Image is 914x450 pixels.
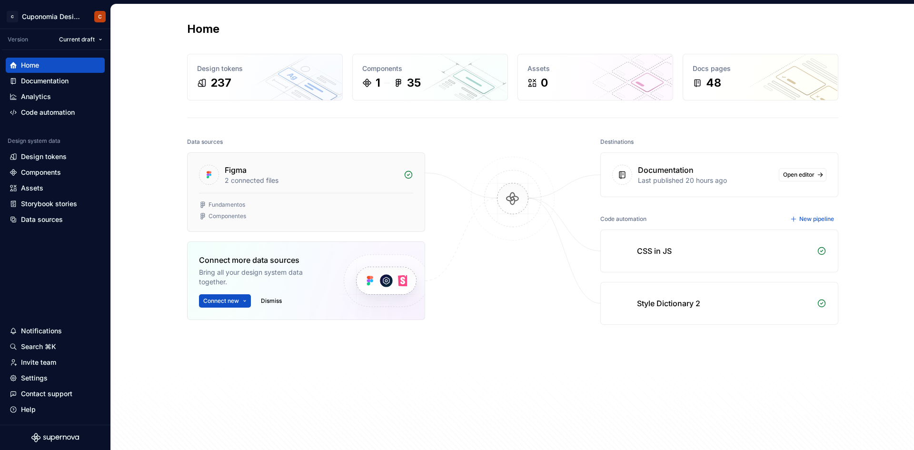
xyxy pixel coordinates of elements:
[6,105,105,120] a: Code automation
[21,389,72,399] div: Contact support
[2,6,109,27] button: CCuponomia Design SystemC
[187,21,219,37] h2: Home
[21,92,51,101] div: Analytics
[638,176,773,185] div: Last published 20 hours ago
[600,212,646,226] div: Code automation
[225,176,398,185] div: 2 connected files
[352,54,508,100] a: Components135
[55,33,107,46] button: Current draft
[783,171,815,179] span: Open editor
[6,180,105,196] a: Assets
[21,168,61,177] div: Components
[787,212,838,226] button: New pipeline
[638,164,694,176] div: Documentation
[600,135,634,149] div: Destinations
[21,76,69,86] div: Documentation
[22,12,83,21] div: Cuponomia Design System
[199,254,328,266] div: Connect more data sources
[407,75,421,90] div: 35
[21,373,48,383] div: Settings
[6,212,105,227] a: Data sources
[6,339,105,354] button: Search ⌘K
[21,215,63,224] div: Data sources
[21,108,75,117] div: Code automation
[199,268,328,287] div: Bring all your design system data together.
[7,11,18,22] div: C
[210,75,231,90] div: 237
[779,168,826,181] a: Open editor
[98,13,102,20] div: C
[517,54,673,100] a: Assets0
[6,89,105,104] a: Analytics
[203,297,239,305] span: Connect new
[21,326,62,336] div: Notifications
[6,370,105,386] a: Settings
[6,165,105,180] a: Components
[199,294,251,308] button: Connect new
[21,342,56,351] div: Search ⌘K
[6,73,105,89] a: Documentation
[197,64,333,73] div: Design tokens
[6,386,105,401] button: Contact support
[261,297,282,305] span: Dismiss
[31,433,79,442] svg: Supernova Logo
[21,199,77,209] div: Storybook stories
[683,54,838,100] a: Docs pages48
[637,245,672,257] div: CSS in JS
[693,64,828,73] div: Docs pages
[6,323,105,339] button: Notifications
[6,58,105,73] a: Home
[187,135,223,149] div: Data sources
[8,36,28,43] div: Version
[21,60,39,70] div: Home
[225,164,247,176] div: Figma
[187,152,425,232] a: Figma2 connected filesFundamentosComponentes
[541,75,548,90] div: 0
[21,152,67,161] div: Design tokens
[362,64,498,73] div: Components
[59,36,95,43] span: Current draft
[8,137,60,145] div: Design system data
[637,298,700,309] div: Style Dictionary 2
[209,212,246,220] div: Componentes
[527,64,663,73] div: Assets
[257,294,286,308] button: Dismiss
[187,54,343,100] a: Design tokens237
[6,149,105,164] a: Design tokens
[21,183,43,193] div: Assets
[6,402,105,417] button: Help
[6,355,105,370] a: Invite team
[21,405,36,414] div: Help
[6,196,105,211] a: Storybook stories
[799,215,834,223] span: New pipeline
[706,75,721,90] div: 48
[376,75,380,90] div: 1
[21,358,56,367] div: Invite team
[209,201,245,209] div: Fundamentos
